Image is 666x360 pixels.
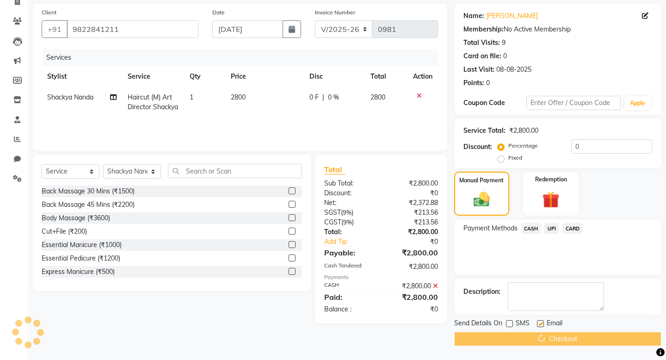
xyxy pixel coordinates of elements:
[624,96,651,110] button: Apply
[463,223,518,233] span: Payment Methods
[324,165,345,174] span: Total
[317,247,381,258] div: Payable:
[537,189,565,211] img: _gift.svg
[324,208,341,217] span: SGST
[42,186,135,196] div: Back Massage 30 Mins (₹1500)
[463,65,494,74] div: Last Visit:
[42,254,120,263] div: Essential Pedicure (₹1200)
[381,292,445,303] div: ₹2,800.00
[392,237,445,247] div: ₹0
[225,66,304,87] th: Price
[370,93,385,101] span: 2800
[128,93,178,111] span: Haircut (M) Art Director Shackya
[463,38,500,48] div: Total Visits:
[381,217,445,227] div: ₹213.56
[526,96,621,110] input: Enter Offer / Coupon Code
[343,209,351,216] span: 9%
[381,227,445,237] div: ₹2,800.00
[381,262,445,272] div: ₹2,800.00
[42,200,135,210] div: Back Massage 45 Mins (₹2200)
[469,190,495,209] img: _cash.svg
[317,227,381,237] div: Total:
[317,262,381,272] div: Cash Tendered:
[454,318,502,330] span: Send Details On
[463,126,506,136] div: Service Total:
[42,20,68,38] button: +91
[486,11,538,21] a: [PERSON_NAME]
[509,126,538,136] div: ₹2,800.00
[315,8,355,17] label: Invoice Number
[317,198,381,208] div: Net:
[407,66,438,87] th: Action
[304,66,365,87] th: Disc
[463,142,492,152] div: Discount:
[324,273,438,281] div: Payments
[463,287,500,297] div: Description:
[67,20,198,38] input: Search by Name/Mobile/Email/Code
[317,304,381,314] div: Balance :
[212,8,225,17] label: Date
[190,93,193,101] span: 1
[365,66,407,87] th: Total
[503,51,507,61] div: 0
[502,38,506,48] div: 9
[317,188,381,198] div: Discount:
[42,8,56,17] label: Client
[381,208,445,217] div: ₹213.56
[42,213,110,223] div: Body Massage (₹3600)
[317,208,381,217] div: ( )
[42,240,122,250] div: Essential Manicure (₹1000)
[168,164,302,178] input: Search or Scan
[317,237,392,247] a: Add Tip
[562,223,582,234] span: CARD
[381,179,445,188] div: ₹2,800.00
[381,198,445,208] div: ₹2,372.88
[42,267,115,277] div: Express Manicure (₹500)
[322,93,324,102] span: |
[122,66,184,87] th: Service
[328,93,339,102] span: 0 %
[309,93,319,102] span: 0 F
[547,318,562,330] span: Email
[463,51,501,61] div: Card on file:
[43,49,445,66] div: Services
[521,223,541,234] span: CASH
[463,25,652,34] div: No Active Membership
[459,176,504,185] label: Manual Payment
[463,11,484,21] div: Name:
[535,175,567,184] label: Redemption
[508,154,522,162] label: Fixed
[317,217,381,227] div: ( )
[324,218,341,226] span: CGST
[544,223,559,234] span: UPI
[47,93,93,101] span: Shackya Nanda
[317,179,381,188] div: Sub Total:
[381,304,445,314] div: ₹0
[231,93,246,101] span: 2800
[317,292,381,303] div: Paid:
[381,247,445,258] div: ₹2,800.00
[496,65,531,74] div: 08-08-2025
[184,66,225,87] th: Qty
[508,142,538,150] label: Percentage
[516,318,530,330] span: SMS
[42,66,122,87] th: Stylist
[463,25,504,34] div: Membership:
[463,98,526,108] div: Coupon Code
[343,218,352,226] span: 9%
[42,227,87,236] div: Cut+File (₹200)
[463,78,484,88] div: Points:
[381,281,445,291] div: ₹2,800.00
[381,188,445,198] div: ₹0
[486,78,490,88] div: 0
[317,281,381,291] div: CASH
